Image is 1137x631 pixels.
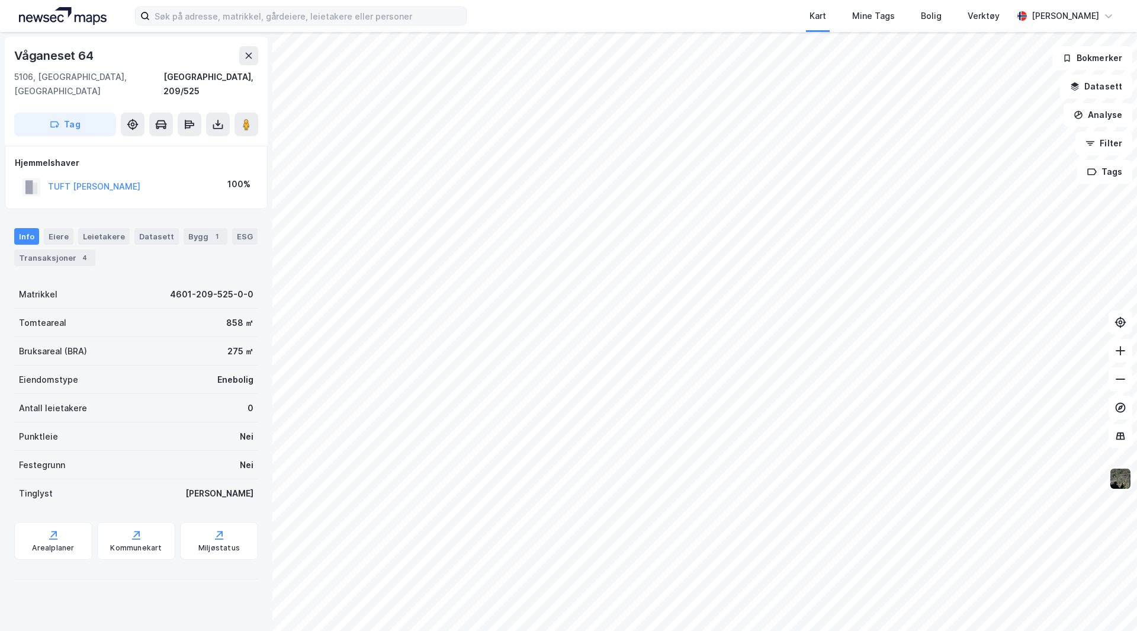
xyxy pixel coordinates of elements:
[211,230,223,242] div: 1
[1060,75,1132,98] button: Datasett
[1064,103,1132,127] button: Analyse
[19,458,65,472] div: Festegrunn
[14,70,163,98] div: 5106, [GEOGRAPHIC_DATA], [GEOGRAPHIC_DATA]
[217,373,253,387] div: Enebolig
[240,458,253,472] div: Nei
[79,252,91,264] div: 4
[134,228,179,245] div: Datasett
[78,228,130,245] div: Leietakere
[1032,9,1099,23] div: [PERSON_NAME]
[1075,132,1132,155] button: Filter
[1078,574,1137,631] iframe: Chat Widget
[19,7,107,25] img: logo.a4113a55bc3d86da70a041830d287a7e.svg
[15,156,258,170] div: Hjemmelshaver
[110,543,162,553] div: Kommunekart
[19,287,57,302] div: Matrikkel
[19,344,87,358] div: Bruksareal (BRA)
[227,344,253,358] div: 275 ㎡
[14,113,116,136] button: Tag
[19,430,58,444] div: Punktleie
[1109,467,1132,490] img: 9k=
[810,9,826,23] div: Kart
[163,70,258,98] div: [GEOGRAPHIC_DATA], 209/525
[150,7,466,25] input: Søk på adresse, matrikkel, gårdeiere, leietakere eller personer
[44,228,73,245] div: Eiere
[921,9,942,23] div: Bolig
[14,46,96,65] div: Våganeset 64
[248,401,253,415] div: 0
[19,486,53,501] div: Tinglyst
[185,486,253,501] div: [PERSON_NAME]
[852,9,895,23] div: Mine Tags
[19,401,87,415] div: Antall leietakere
[184,228,227,245] div: Bygg
[170,287,253,302] div: 4601-209-525-0-0
[1052,46,1132,70] button: Bokmerker
[226,316,253,330] div: 858 ㎡
[232,228,258,245] div: ESG
[240,430,253,444] div: Nei
[227,177,250,191] div: 100%
[198,543,240,553] div: Miljøstatus
[19,373,78,387] div: Eiendomstype
[14,249,95,266] div: Transaksjoner
[32,543,74,553] div: Arealplaner
[1077,160,1132,184] button: Tags
[1078,574,1137,631] div: Kontrollprogram for chat
[19,316,66,330] div: Tomteareal
[968,9,1000,23] div: Verktøy
[14,228,39,245] div: Info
